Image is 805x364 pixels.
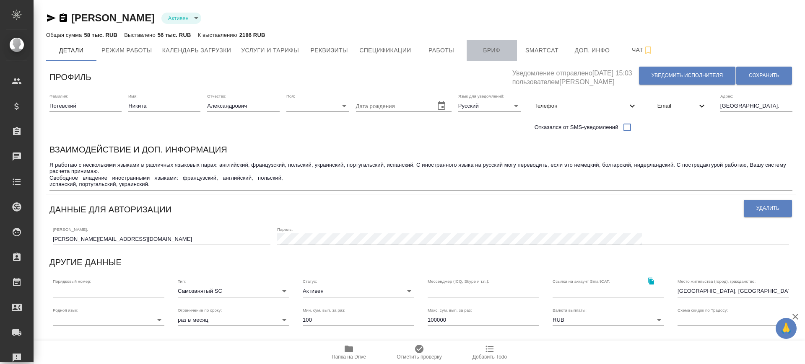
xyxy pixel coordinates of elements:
div: Русский [458,100,521,112]
label: Валюта выплаты: [553,308,587,312]
label: Тип: [178,279,186,284]
button: Скопировать ссылку для ЯМессенджера [46,13,56,23]
button: Добавить Todo [454,341,525,364]
span: 🙏 [779,320,793,337]
label: Схема скидок для GPEMT: [53,340,104,344]
span: Спецификации [359,45,411,56]
label: Ограничение по сроку: [178,308,222,312]
p: К выставлению [197,32,239,38]
button: Активен [166,15,191,22]
div: Email [651,97,714,115]
label: Место жительства (город), гражданство: [678,279,756,284]
div: Активен [303,285,414,297]
h6: Профиль [49,70,91,84]
label: Пароль: [277,227,293,231]
span: Отказался от SMS-уведомлений [535,123,618,132]
span: Работы [421,45,462,56]
span: Услуги и тарифы [241,45,299,56]
span: Режим работы [101,45,152,56]
span: Сохранить [749,72,779,79]
h6: Взаимодействие и доп. информация [49,143,227,156]
div: Телефон [528,97,644,115]
span: Добавить Todo [473,354,507,360]
button: Отметить проверку [384,341,454,364]
label: Порядковый номер: [53,279,91,284]
p: 58 тыс. RUB [84,32,117,38]
h6: Данные для авторизации [49,203,171,216]
label: Язык для уведомлений: [458,94,504,98]
span: Телефон [535,102,627,110]
span: Папка на Drive [332,354,366,360]
button: Уведомить исполнителя [639,67,735,85]
span: Бриф [472,45,512,56]
p: Общая сумма [46,32,84,38]
span: Уведомить исполнителя [652,72,723,79]
span: Удалить [756,205,779,212]
a: [PERSON_NAME] [71,12,155,23]
button: Удалить [744,200,792,217]
svg: Подписаться [643,45,653,55]
label: Имя: [128,94,138,98]
span: Email [657,102,697,110]
span: Чат [623,45,663,55]
textarea: Я работаю с несколькими языками в различных языковых парах: английский, французский, польский, ук... [49,162,792,188]
span: Smartcat [522,45,562,56]
label: Схема скидок по Традосу: [678,308,728,312]
label: Мин. сум. вып. за раз: [303,308,345,312]
div: раз в месяц [178,314,289,326]
span: Доп. инфо [572,45,613,56]
button: Сохранить [736,67,792,85]
label: Мессенджер (ICQ, Skype и т.п.): [428,279,489,284]
label: Родной язык: [53,308,78,312]
label: Ссылка на аккаунт SmartCAT: [553,279,610,284]
h6: Другие данные [49,256,122,269]
button: Скопировать ссылку [642,272,660,289]
div: RUB [553,314,664,326]
p: 56 тыс. RUB [158,32,191,38]
button: 🙏 [776,318,797,339]
p: 2186 RUB [239,32,265,38]
label: Фамилия: [49,94,68,98]
div: Самозанятый SC [178,285,289,297]
span: Реквизиты [309,45,349,56]
p: Выставлено [124,32,158,38]
label: Статус: [303,279,317,284]
label: Макс. сум. вып. за раз: [428,308,472,312]
label: Адрес: [720,94,733,98]
span: Календарь загрузки [162,45,231,56]
div: Активен [161,13,201,24]
span: Отметить проверку [397,354,441,360]
button: Скопировать ссылку [58,13,68,23]
h5: Уведомление отправлено [DATE] 15:03 пользователем [PERSON_NAME] [512,65,639,87]
label: Отчество: [207,94,226,98]
button: Папка на Drive [314,341,384,364]
label: Пол: [286,94,295,98]
span: Детали [51,45,91,56]
label: [PERSON_NAME]: [53,227,88,231]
